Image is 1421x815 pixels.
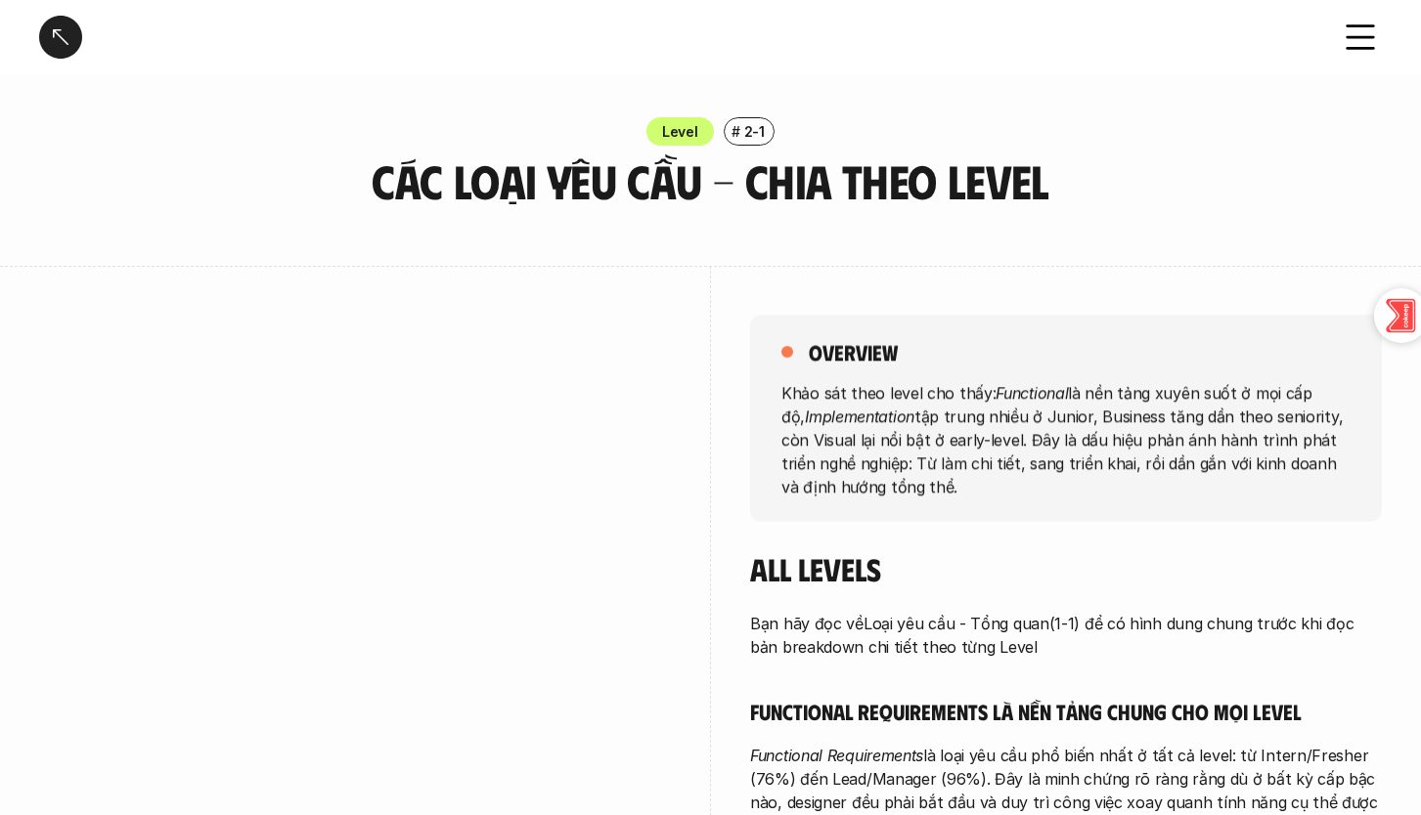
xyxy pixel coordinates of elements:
[750,698,1382,725] h5: Functional Requirements là nền tảng chung cho mọi level
[750,550,1382,587] h4: All levels
[864,614,1049,633] a: Loại yêu cầu - Tổng quan
[744,121,765,142] p: 2-1
[295,155,1127,207] h3: Các loại yêu cầu - Chia theo level
[750,612,1382,659] p: Bạn hãy đọc về (1-1) để có hình dung chung trước khi đọc bản breakdown chi tiết theo từng Level
[805,406,914,425] em: Implementation
[781,380,1351,497] p: Khảo sát theo level cho thấy: là nền tảng xuyên suốt ở mọi cấp độ, tập trung nhiều ở Junior, Busi...
[750,746,923,765] em: Functional Requirements
[732,124,740,139] h6: #
[996,382,1068,402] em: Functional
[662,121,698,142] p: Level
[809,338,898,365] h5: overview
